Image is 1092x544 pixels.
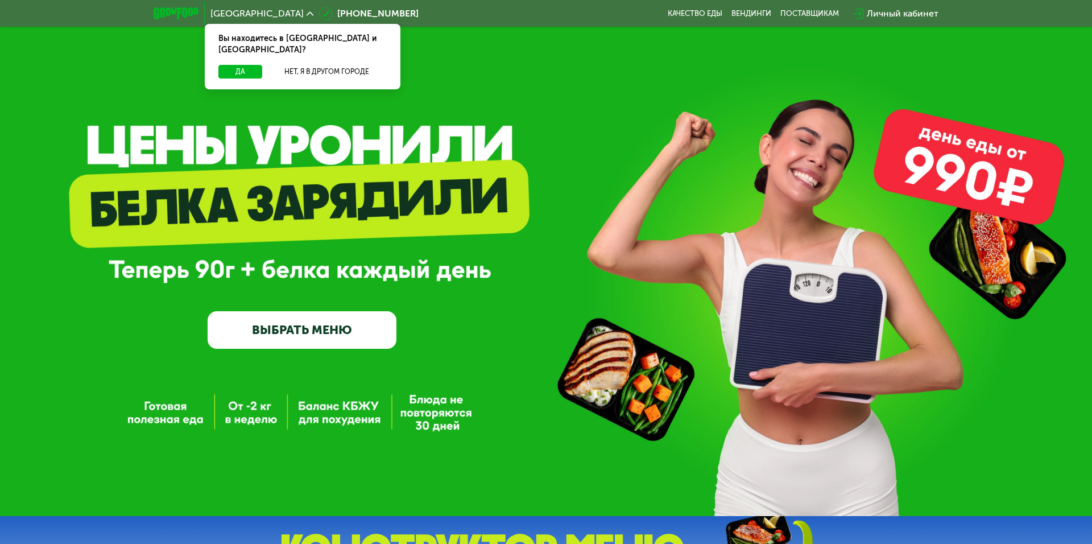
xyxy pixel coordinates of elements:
[319,7,419,20] a: [PHONE_NUMBER]
[218,65,262,79] button: Да
[867,7,938,20] div: Личный кабинет
[731,9,771,18] a: Вендинги
[780,9,839,18] div: поставщикам
[208,311,396,349] a: ВЫБРАТЬ МЕНЮ
[210,9,304,18] span: [GEOGRAPHIC_DATA]
[205,24,400,65] div: Вы находитесь в [GEOGRAPHIC_DATA] и [GEOGRAPHIC_DATA]?
[668,9,722,18] a: Качество еды
[267,65,387,79] button: Нет, я в другом городе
